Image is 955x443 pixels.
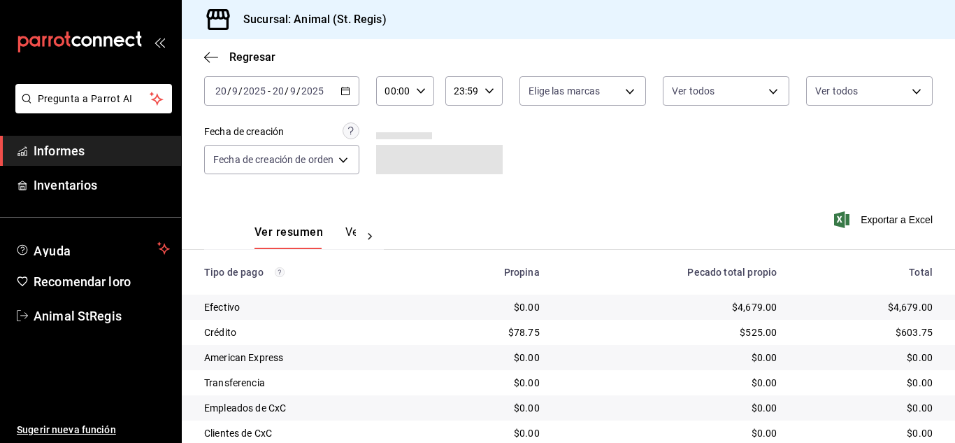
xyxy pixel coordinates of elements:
[514,377,540,388] font: $0.00
[10,101,172,116] a: Pregunta a Parrot AI
[888,302,933,313] font: $4,679.00
[204,126,284,137] font: Fecha de creación
[285,85,289,97] span: /
[752,402,777,414] font: $0.00
[34,309,122,323] font: Animal StRegis
[204,352,283,363] font: American Express
[254,225,356,249] div: pestañas de navegación
[740,327,777,338] font: $525.00
[301,85,324,97] input: ----
[861,214,933,225] font: Exportar a Excel
[204,50,275,64] button: Regresar
[204,402,286,414] font: Empleados de CxC
[907,428,933,439] font: $0.00
[514,302,540,313] font: $0.00
[514,428,540,439] font: $0.00
[17,424,116,435] font: Sugerir nueva función
[243,13,387,26] font: Sucursal: Animal (St. Regis)
[231,85,238,97] input: --
[204,428,272,439] font: Clientes de CxC
[227,85,231,97] span: /
[907,352,933,363] font: $0.00
[34,143,85,158] font: Informes
[752,352,777,363] font: $0.00
[909,267,933,278] font: Total
[34,178,97,192] font: Inventarios
[204,377,265,388] font: Transferencia
[907,402,933,414] font: $0.00
[529,85,600,97] font: Elige las marcas
[504,267,540,278] font: Propina
[275,267,285,277] svg: Los pagos realizados con Pay y otras terminales son montos brutos.
[687,267,777,278] font: Pecado total propio
[272,85,285,97] input: --
[243,85,266,97] input: ----
[508,327,540,338] font: $78.75
[34,274,131,289] font: Recomendar loro
[837,211,933,228] button: Exportar a Excel
[215,85,227,97] input: --
[907,377,933,388] font: $0.00
[34,244,71,258] font: Ayuda
[238,85,243,97] span: /
[296,85,301,97] span: /
[204,267,264,278] font: Tipo de pago
[289,85,296,97] input: --
[752,428,777,439] font: $0.00
[229,50,275,64] font: Regresar
[672,85,715,97] font: Ver todos
[514,352,540,363] font: $0.00
[514,402,540,414] font: $0.00
[815,85,858,97] font: Ver todos
[15,84,172,113] button: Pregunta a Parrot AI
[752,377,777,388] font: $0.00
[268,85,271,97] span: -
[38,93,133,104] font: Pregunta a Parrot AI
[896,327,933,338] font: $603.75
[213,154,333,165] font: Fecha de creación de orden
[345,225,398,239] font: Ver pagos
[732,302,777,313] font: $4,679.00
[254,225,323,239] font: Ver resumen
[204,302,240,313] font: Efectivo
[154,36,165,48] button: abrir_cajón_menú
[204,327,236,338] font: Crédito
